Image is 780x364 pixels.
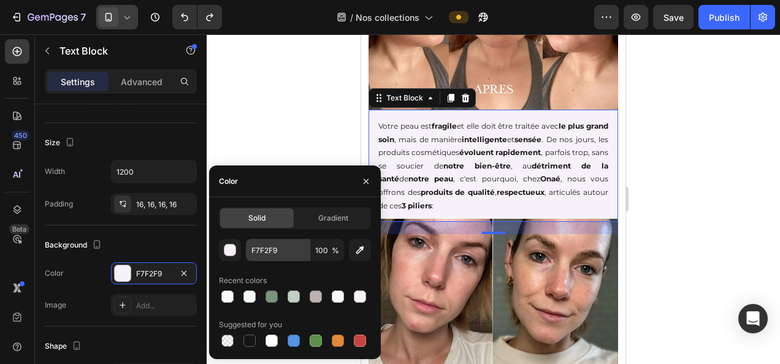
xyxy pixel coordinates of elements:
[653,5,694,29] button: Save
[136,268,172,279] div: F7F2F9
[61,75,95,88] p: Settings
[172,5,222,29] div: Undo/Redo
[45,268,64,279] div: Color
[136,300,194,311] div: Add...
[361,34,625,364] iframe: Design area
[45,338,84,355] div: Shape
[219,176,238,187] div: Color
[738,304,768,333] div: Open Intercom Messenger
[45,199,73,210] div: Padding
[45,135,77,151] div: Size
[45,300,66,311] div: Image
[318,213,348,224] span: Gradient
[246,239,310,261] input: Eg: FFFFFF
[219,319,282,330] div: Suggested for you
[663,12,684,23] span: Save
[112,161,196,183] input: Auto
[59,44,164,58] p: Text Block
[9,224,29,234] div: Beta
[45,237,104,254] div: Background
[709,11,740,24] div: Publish
[332,245,339,256] span: %
[5,5,91,29] button: 7
[248,213,266,224] span: Solid
[698,5,750,29] button: Publish
[12,131,29,140] div: 450
[80,10,86,25] p: 7
[45,166,65,177] div: Width
[136,199,194,210] div: 16, 16, 16, 16
[356,11,419,24] span: Nos collections
[219,275,267,286] div: Recent colors
[350,11,353,24] span: /
[7,184,257,338] img: image_demo.jpg
[121,75,162,88] p: Advanced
